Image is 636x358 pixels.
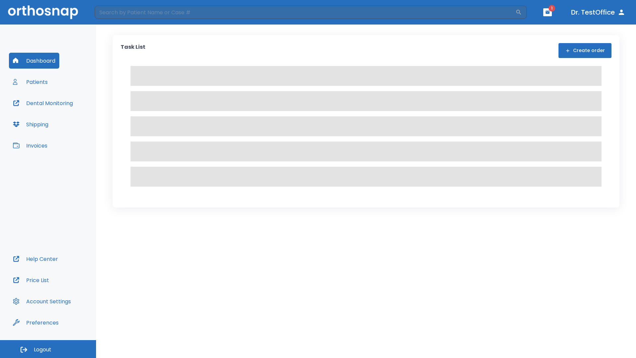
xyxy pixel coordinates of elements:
p: Task List [121,43,145,58]
button: Price List [9,272,53,288]
img: Orthosnap [8,5,78,19]
button: Patients [9,74,52,90]
button: Shipping [9,116,52,132]
input: Search by Patient Name or Case # [95,6,515,19]
button: Preferences [9,315,63,330]
button: Help Center [9,251,62,267]
button: Create order [558,43,611,58]
button: Dental Monitoring [9,95,77,111]
button: Account Settings [9,293,75,309]
button: Dashboard [9,53,59,69]
span: 1 [549,5,555,12]
button: Dr. TestOffice [568,6,628,18]
span: Logout [34,346,51,353]
button: Invoices [9,138,51,153]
